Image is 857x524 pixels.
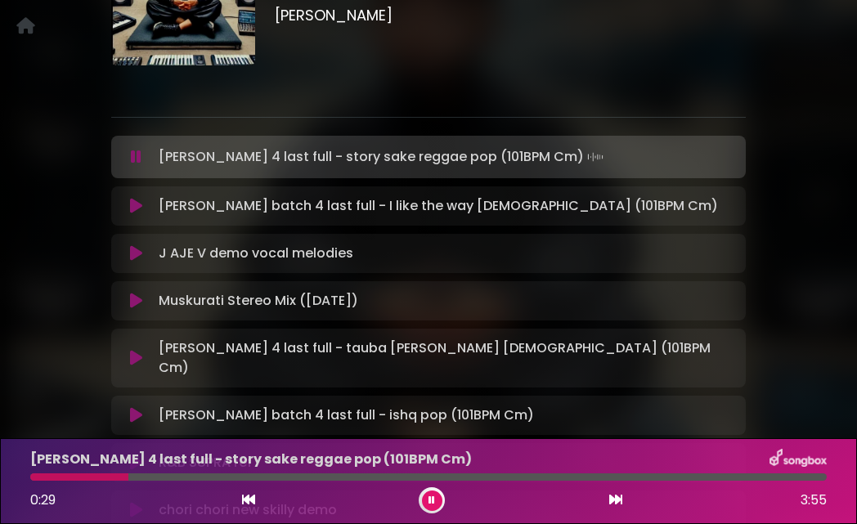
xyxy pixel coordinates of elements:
p: [PERSON_NAME] batch 4 last full - I like the way [DEMOGRAPHIC_DATA] (101BPM Cm) [159,196,718,216]
p: [PERSON_NAME] batch 4 last full - ishq pop (101BPM Cm) [159,405,534,425]
p: [PERSON_NAME] 4 last full - story sake reggae pop (101BPM Cm) [159,146,607,168]
img: waveform4.gif [584,146,607,168]
p: J AJE V demo vocal melodies [159,244,353,263]
span: 0:29 [30,490,56,509]
h3: [PERSON_NAME] [275,7,746,25]
p: [PERSON_NAME] 4 last full - tauba [PERSON_NAME] [DEMOGRAPHIC_DATA] (101BPM Cm) [159,338,736,378]
img: songbox-logo-white.png [770,449,827,470]
p: [PERSON_NAME] 4 last full - story sake reggae pop (101BPM Cm) [30,450,472,469]
p: Muskurati Stereo Mix ([DATE]) [159,291,358,311]
span: 3:55 [801,490,827,510]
